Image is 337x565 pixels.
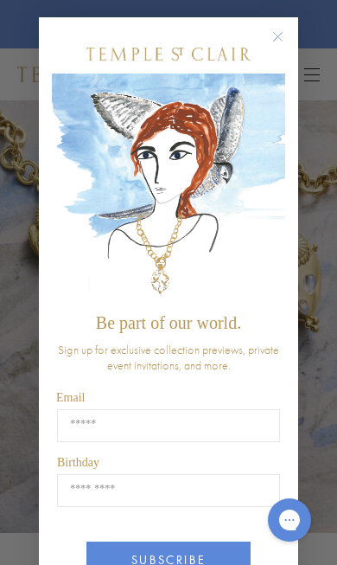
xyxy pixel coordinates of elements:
[56,391,85,404] span: Email
[86,48,251,61] img: Temple St. Clair
[57,409,280,442] input: Email
[259,492,320,548] iframe: Gorgias live chat messenger
[96,313,241,332] span: Be part of our world.
[52,74,285,305] img: c4a9eb12-d91a-4d4a-8ee0-386386f4f338.jpeg
[276,35,297,56] button: Close dialog
[57,456,99,469] span: Birthday
[58,342,279,373] span: Sign up for exclusive collection previews, private event invitations, and more.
